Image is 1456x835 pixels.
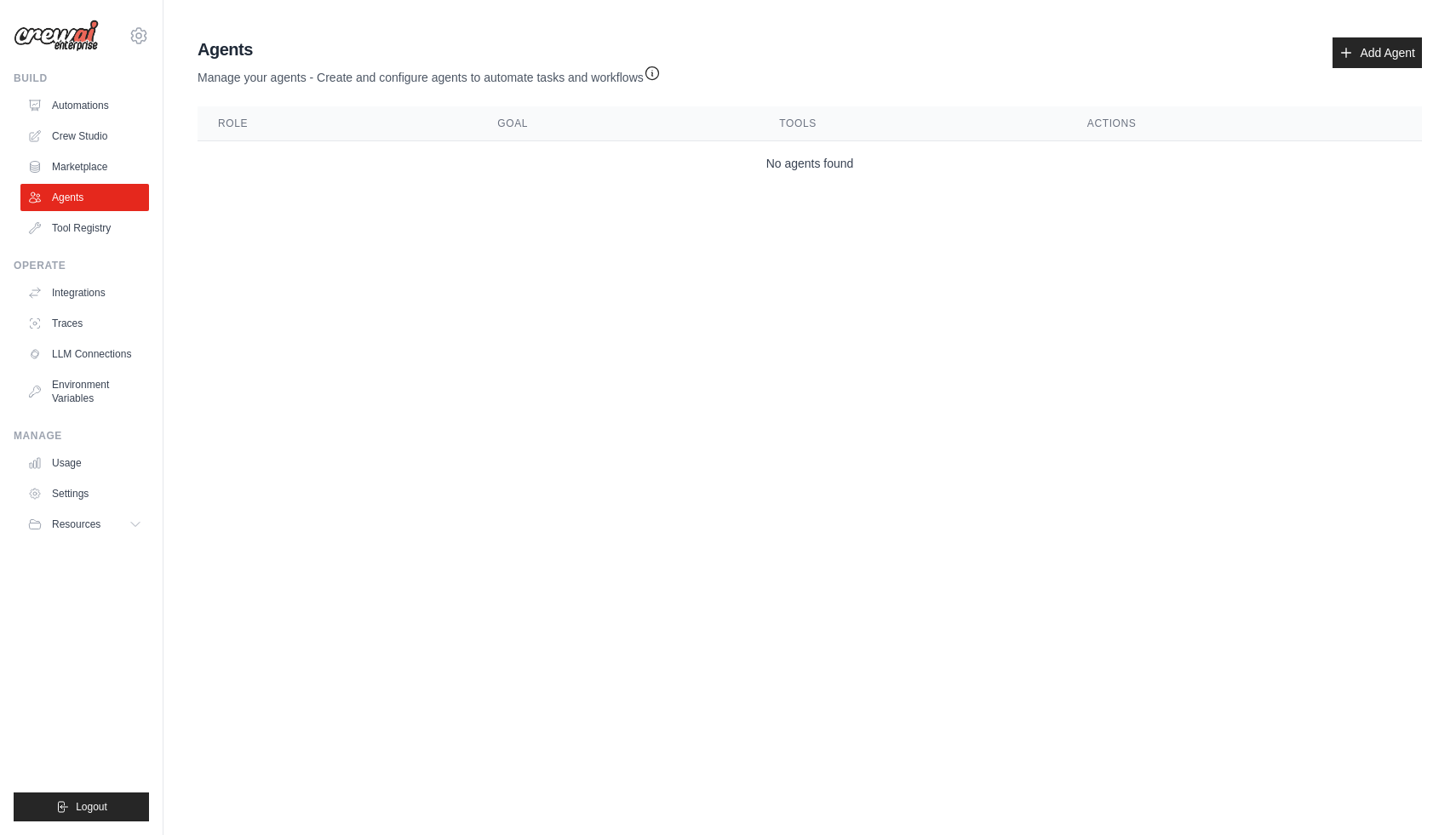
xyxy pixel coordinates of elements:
[76,800,107,814] span: Logout
[20,511,149,538] button: Resources
[20,153,149,180] a: Marketplace
[1067,106,1422,141] th: Actions
[14,792,149,821] button: Logout
[14,71,149,85] div: Build
[477,106,759,141] th: Goal
[52,518,100,531] span: Resources
[759,106,1067,141] th: Tools
[20,184,149,211] a: Agents
[20,92,149,119] a: Automations
[20,480,149,507] a: Settings
[20,279,149,306] a: Integrations
[198,106,477,141] th: Role
[198,37,661,61] h2: Agents
[1333,37,1422,68] a: Add Agent
[14,259,149,272] div: Operate
[20,449,149,477] a: Usage
[20,214,149,242] a: Tool Registry
[20,340,149,368] a: LLM Connections
[14,20,99,52] img: Logo
[20,123,149,150] a: Crew Studio
[198,61,661,86] p: Manage your agents - Create and configure agents to automate tasks and workflows
[20,310,149,337] a: Traces
[14,429,149,443] div: Manage
[20,371,149,412] a: Environment Variables
[198,141,1422,186] td: No agents found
